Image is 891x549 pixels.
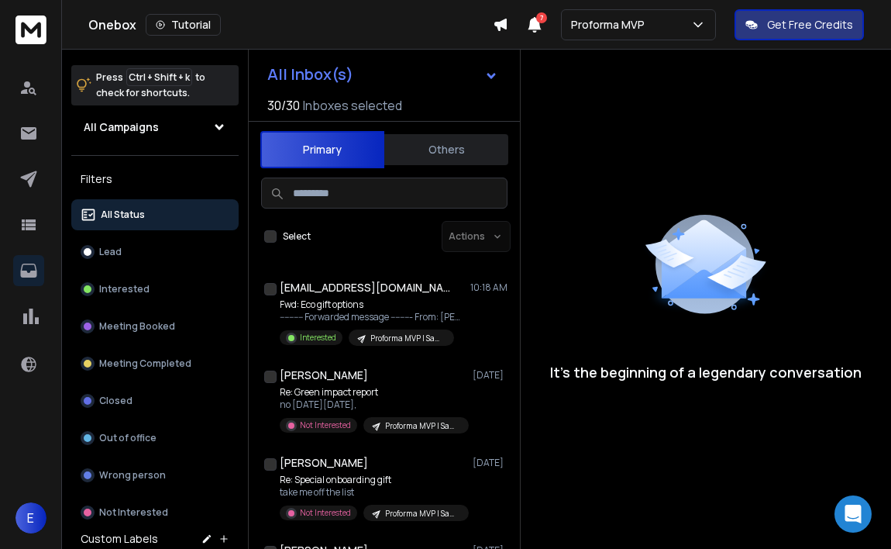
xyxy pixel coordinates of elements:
[99,432,157,444] p: Out of office
[385,508,459,520] p: Proforma MVP | Sample Box
[71,423,239,454] button: Out of office
[71,274,239,305] button: Interested
[84,119,159,135] h1: All Campaigns
[101,209,145,221] p: All Status
[71,199,239,230] button: All Status
[280,455,368,471] h1: [PERSON_NAME]
[81,531,158,547] h3: Custom Labels
[71,348,239,379] button: Meeting Completed
[126,68,192,86] span: Ctrl + Shift + k
[280,299,466,311] p: Fwd: Eco gift options
[99,395,132,407] p: Closed
[303,96,402,115] h3: Inboxes selected
[473,457,507,469] p: [DATE]
[71,497,239,528] button: Not Interested
[536,12,547,23] span: 7
[280,280,450,295] h1: [EMAIL_ADDRESS][DOMAIN_NAME]
[96,70,205,101] p: Press to check for shortcuts.
[99,506,168,519] p: Not Interested
[15,502,46,533] button: E
[255,59,511,90] button: All Inbox(s)
[267,96,300,115] span: 30 / 30
[280,386,466,399] p: Re: Green impact report
[99,320,175,333] p: Meeting Booked
[470,281,507,294] p: 10:18 AM
[280,486,466,499] p: take me off the list
[283,230,311,243] label: Select
[370,333,445,344] p: Proforma MVP | Sample Box
[385,420,459,432] p: Proforma MVP | Sample Box
[571,17,651,33] p: Proforma MVP
[71,112,239,143] button: All Campaigns
[734,9,864,40] button: Get Free Credits
[473,369,507,382] p: [DATE]
[71,168,239,190] h3: Filters
[550,361,862,383] p: It’s the beginning of a legendary conversation
[280,311,466,323] p: ---------- Forwarded message --------- From: [PERSON_NAME]
[99,469,166,482] p: Wrong person
[88,14,493,36] div: Onebox
[71,385,239,416] button: Closed
[71,237,239,268] button: Lead
[280,474,466,486] p: Re: Special onboarding gift
[99,246,122,258] p: Lead
[280,368,368,383] h1: [PERSON_NAME]
[99,357,191,370] p: Meeting Completed
[146,14,221,36] button: Tutorial
[99,283,150,295] p: Interested
[300,332,336,344] p: Interested
[834,495,872,533] div: Open Intercom Messenger
[71,460,239,491] button: Wrong person
[384,133,508,167] button: Others
[71,311,239,342] button: Meeting Booked
[267,67,353,82] h1: All Inbox(s)
[300,420,351,431] p: Not Interested
[280,399,466,411] p: no [DATE][DATE],
[767,17,853,33] p: Get Free Credits
[260,131,384,168] button: Primary
[300,507,351,519] p: Not Interested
